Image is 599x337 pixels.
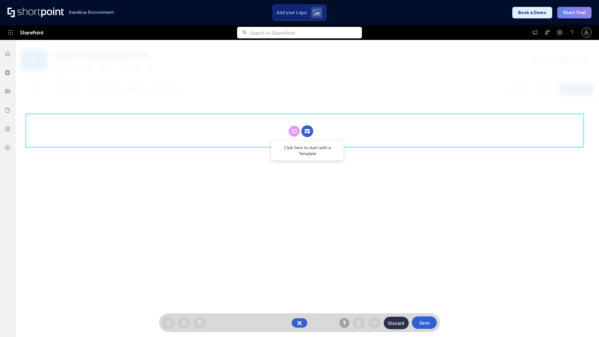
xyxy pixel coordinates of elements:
[568,307,599,337] iframe: Chat Widget
[276,10,307,15] span: Add your Logo:
[557,7,592,18] button: Start Trial
[313,9,321,16] img: Upload logo
[69,11,114,14] h1: Sandbox Environment
[250,27,362,38] input: Search in SharePoint
[384,317,409,329] button: Discard
[512,7,552,18] button: Book a Demo
[20,25,43,40] span: SharePoint
[412,316,437,329] button: Save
